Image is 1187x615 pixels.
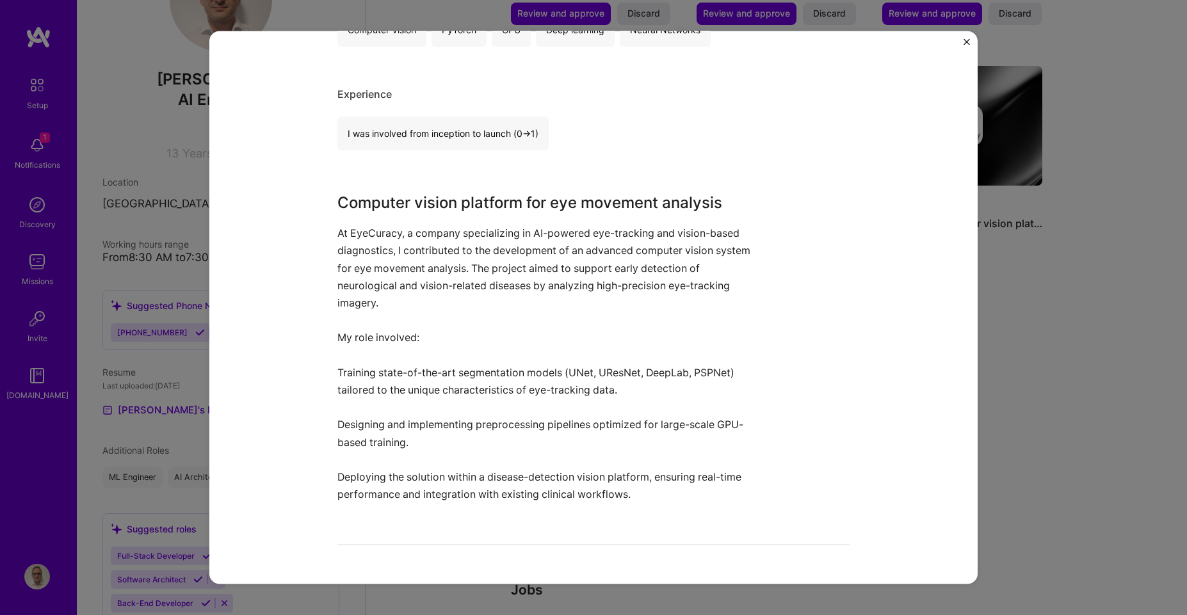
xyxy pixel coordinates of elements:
[337,329,754,346] p: My role involved:
[337,363,754,398] p: Training state-of-the-art segmentation models (UNet, UResNet, DeepLab, PSPNet) tailored to the un...
[337,225,754,312] p: At EyeCuracy, a company specializing in AI-powered eye-tracking and vision-based diagnostics, I c...
[432,13,487,47] div: PyTorch
[492,13,531,47] div: GPU
[964,38,970,52] button: Close
[536,13,615,47] div: Deep learning
[337,468,754,503] p: Deploying the solution within a disease-detection vision platform, ensuring real-time performance...
[337,416,754,451] p: Designing and implementing preprocessing pipelines optimized for large-scale GPU-based training.
[337,13,426,47] div: Computer Vision
[337,116,549,150] div: I was involved from inception to launch (0 -> 1)
[337,191,754,214] h3: Computer vision platform for eye movement analysis
[620,13,711,47] div: Neural Networks
[337,88,850,101] div: Experience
